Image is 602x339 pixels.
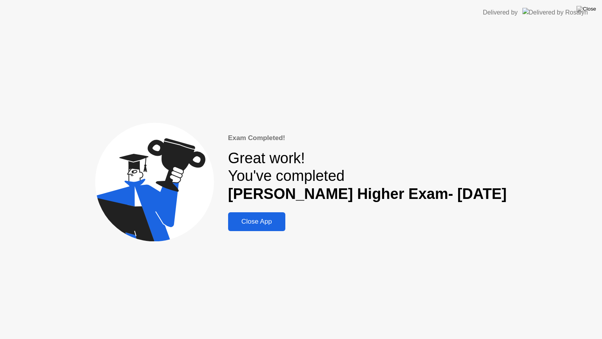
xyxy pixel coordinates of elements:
b: [PERSON_NAME] Higher Exam- [DATE] [228,186,507,202]
img: Delivered by Rosalyn [522,8,588,17]
img: Close [577,6,596,12]
div: Close App [230,218,283,226]
div: Great work! You've completed [228,149,507,203]
div: Exam Completed! [228,133,507,143]
div: Delivered by [483,8,518,17]
button: Close App [228,212,285,231]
